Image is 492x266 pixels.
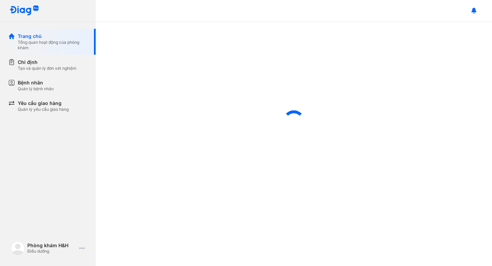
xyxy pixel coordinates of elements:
img: logo [10,5,39,16]
div: Bệnh nhân [18,79,54,86]
div: Tổng quan hoạt động của phòng khám [18,40,87,51]
div: Trang chủ [18,33,87,40]
div: Chỉ định [18,59,77,66]
div: Quản lý bệnh nhân [18,86,54,92]
div: Điều dưỡng [27,249,77,254]
div: Quản lý yêu cầu giao hàng [18,107,69,112]
div: Phòng khám H&H [27,242,77,249]
div: Yêu cầu giao hàng [18,100,69,107]
div: Tạo và quản lý đơn xét nghiệm [18,66,77,71]
img: logo [11,241,25,255]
